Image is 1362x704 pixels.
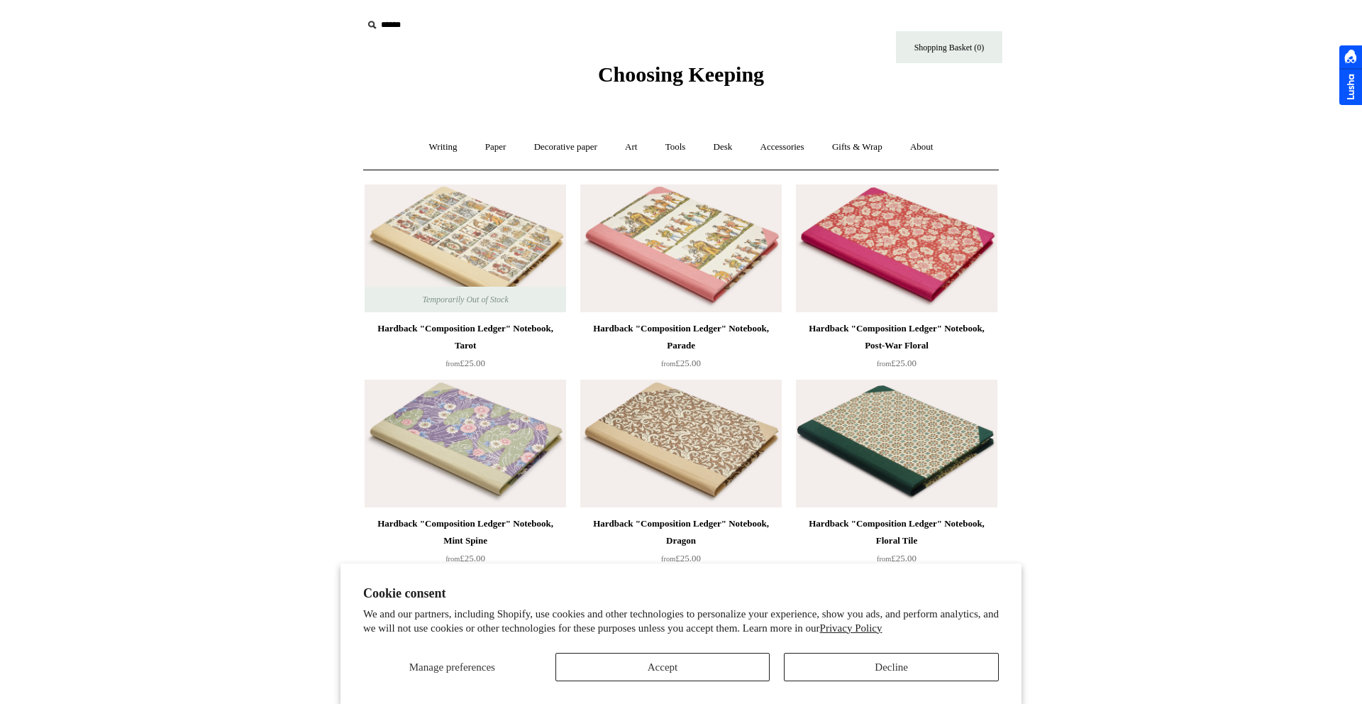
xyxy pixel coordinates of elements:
a: Paper [472,128,519,166]
a: Hardback "Composition Ledger" Notebook, Post-War Floral from£25.00 [796,320,997,378]
span: £25.00 [661,358,701,368]
p: We and our partners, including Shopify, use cookies and other technologies to personalize your ex... [363,607,999,635]
a: Hardback "Composition Ledger" Notebook, Parade Hardback "Composition Ledger" Notebook, Parade [580,185,782,312]
a: Art [612,128,650,166]
a: Tools [653,128,699,166]
a: Hardback "Composition Ledger" Notebook, Post-War Floral Hardback "Composition Ledger" Notebook, P... [796,185,997,312]
button: Manage preferences [363,653,541,681]
img: Hardback "Composition Ledger" Notebook, Tarot [365,185,566,312]
a: Hardback "Composition Ledger" Notebook, Tarot Hardback "Composition Ledger" Notebook, Tarot Tempo... [365,185,566,312]
img: Hardback "Composition Ledger" Notebook, Parade [580,185,782,312]
a: Hardback "Composition Ledger" Notebook, Tarot from£25.00 [365,320,566,378]
span: from [661,555,675,563]
a: Hardback "Composition Ledger" Notebook, Mint Spine from£25.00 [365,515,566,573]
div: Hardback "Composition Ledger" Notebook, Floral Tile [799,515,994,549]
div: Hardback "Composition Ledger" Notebook, Dragon [584,515,778,549]
span: from [877,360,891,368]
span: Manage preferences [409,661,495,673]
span: from [877,555,891,563]
span: £25.00 [445,553,485,563]
div: Hardback "Composition Ledger" Notebook, Post-War Floral [799,320,994,354]
a: About [897,128,946,166]
a: Hardback "Composition Ledger" Notebook, Floral Tile from£25.00 [796,515,997,573]
a: Hardback "Composition Ledger" Notebook, Dragon from£25.00 [580,515,782,573]
a: Accessories [748,128,817,166]
span: £25.00 [877,553,917,563]
a: Hardback "Composition Ledger" Notebook, Mint Spine Hardback "Composition Ledger" Notebook, Mint S... [365,380,566,507]
span: Choosing Keeping [598,62,764,86]
span: from [661,360,675,368]
div: Hardback "Composition Ledger" Notebook, Tarot [368,320,563,354]
button: Accept [555,653,770,681]
span: £25.00 [445,358,485,368]
a: Decorative paper [521,128,610,166]
a: Hardback "Composition Ledger" Notebook, Dragon Hardback "Composition Ledger" Notebook, Dragon [580,380,782,507]
a: Desk [701,128,746,166]
span: from [445,555,460,563]
a: Hardback "Composition Ledger" Notebook, Floral Tile Hardback "Composition Ledger" Notebook, Flora... [796,380,997,507]
div: Hardback "Composition Ledger" Notebook, Mint Spine [368,515,563,549]
img: Hardback "Composition Ledger" Notebook, Dragon [580,380,782,507]
button: Decline [784,653,999,681]
a: Writing [416,128,470,166]
span: £25.00 [877,358,917,368]
a: Gifts & Wrap [819,128,895,166]
span: Temporarily Out of Stock [408,287,522,312]
span: from [445,360,460,368]
h2: Cookie consent [363,586,999,601]
a: Privacy Policy [820,622,882,634]
img: Hardback "Composition Ledger" Notebook, Floral Tile [796,380,997,507]
a: Shopping Basket (0) [896,31,1002,63]
div: Hardback "Composition Ledger" Notebook, Parade [584,320,778,354]
a: Hardback "Composition Ledger" Notebook, Parade from£25.00 [580,320,782,378]
img: Hardback "Composition Ledger" Notebook, Mint Spine [365,380,566,507]
a: Choosing Keeping [598,74,764,84]
span: £25.00 [661,553,701,563]
img: Hardback "Composition Ledger" Notebook, Post-War Floral [796,185,997,312]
